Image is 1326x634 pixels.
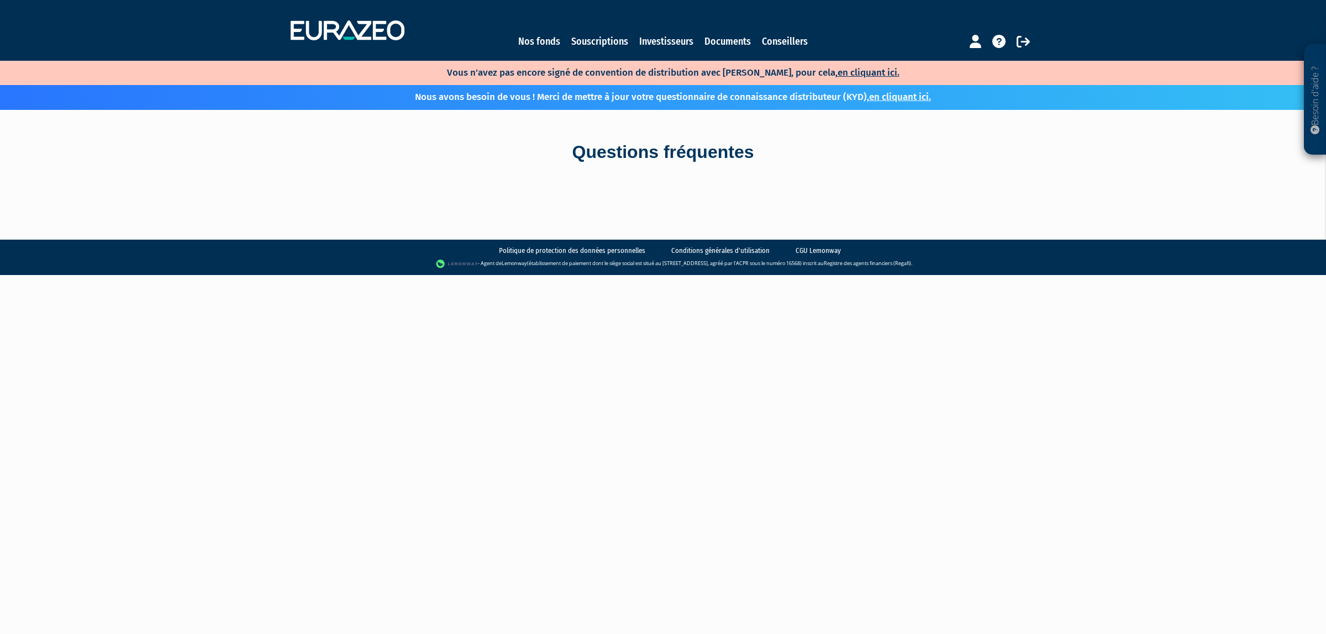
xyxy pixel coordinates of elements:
[704,34,751,49] a: Documents
[502,260,527,267] a: Lemonway
[571,34,628,49] a: Souscriptions
[1309,50,1322,150] p: Besoin d'aide ?
[796,246,841,256] a: CGU Lemonway
[869,91,931,103] a: en cliquant ici.
[348,140,978,165] div: Questions fréquentes
[762,34,808,49] a: Conseillers
[291,20,404,40] img: 1732889491-logotype_eurazeo_blanc_rvb.png
[383,88,931,104] p: Nous avons besoin de vous ! Merci de mettre à jour votre questionnaire de connaissance distribute...
[639,34,693,49] a: Investisseurs
[838,67,899,78] a: en cliquant ici.
[415,64,899,80] p: Vous n'avez pas encore signé de convention de distribution avec [PERSON_NAME], pour cela,
[518,34,560,49] a: Nos fonds
[436,258,478,270] img: logo-lemonway.png
[824,260,911,267] a: Registre des agents financiers (Regafi)
[499,246,645,256] a: Politique de protection des données personnelles
[11,258,1315,270] div: - Agent de (établissement de paiement dont le siège social est situé au [STREET_ADDRESS], agréé p...
[671,246,770,256] a: Conditions générales d'utilisation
